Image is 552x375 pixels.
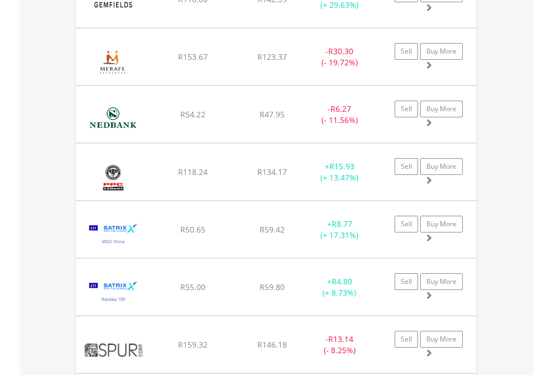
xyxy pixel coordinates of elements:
[257,339,287,350] span: R146.18
[395,158,418,175] a: Sell
[260,109,285,120] span: R47.95
[395,43,418,60] a: Sell
[420,101,463,117] a: Buy More
[305,219,375,241] div: + (+ 17.31%)
[178,51,208,62] span: R153.67
[81,215,146,255] img: EQU.ZA.STXCHN.png
[178,339,208,350] span: R159.32
[81,158,145,197] img: EQU.ZA.PPC.png
[180,224,205,235] span: R50.65
[81,42,145,82] img: EQU.ZA.MRF.png
[305,103,375,126] div: - (- 11.56%)
[395,331,418,348] a: Sell
[330,103,351,114] span: R6.27
[81,273,146,312] img: EQU.ZA.STXNDQ.png
[420,158,463,175] a: Buy More
[257,51,287,62] span: R123.37
[420,331,463,348] a: Buy More
[395,101,418,117] a: Sell
[395,273,418,290] a: Sell
[260,224,285,235] span: R59.42
[305,276,375,298] div: + (+ 8.73%)
[420,43,463,60] a: Buy More
[332,219,352,229] span: R8.77
[332,276,352,287] span: R4.80
[178,167,208,177] span: R118.24
[328,334,353,344] span: R13.14
[328,46,353,56] span: R30.30
[305,46,375,68] div: - (- 19.72%)
[420,216,463,232] a: Buy More
[180,109,205,120] span: R54.22
[81,100,145,140] img: EQU.ZA.NED.png
[257,167,287,177] span: R134.17
[420,273,463,290] a: Buy More
[81,330,146,370] img: EQU.ZA.SUR.png
[395,216,418,232] a: Sell
[329,161,354,172] span: R15.93
[180,282,205,292] span: R55.00
[260,282,285,292] span: R59.80
[305,334,375,356] div: - (- 8.25%)
[305,161,375,183] div: + (+ 13.47%)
